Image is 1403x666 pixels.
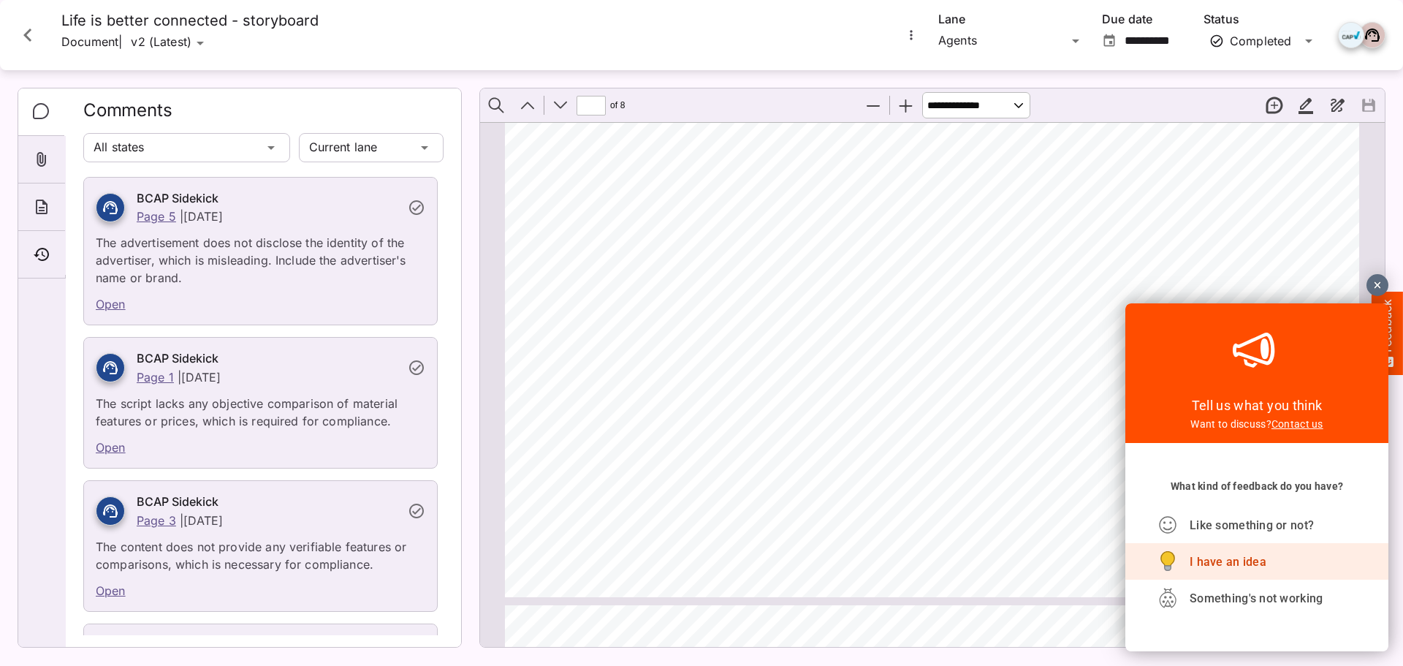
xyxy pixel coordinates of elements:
a: Page 5 [137,209,176,224]
h6: BCAP Sidekick [137,189,399,208]
p: [DATE] [183,513,223,528]
button: Close card [6,13,50,57]
a: Open [96,297,126,311]
span: | [118,34,122,50]
p: The content does not provide any verifiable features or comparisons, which is necessary for compl... [96,529,425,573]
span: Storyboard [820,344,1225,416]
p: The script lacks any objective comparison of material features or prices, which is required for c... [96,386,425,430]
span: of ⁨8⁩ [608,90,628,121]
div: Attachments [18,136,65,183]
div: Page ⁨6⁩ [498,116,1366,604]
button: Zoom Out [858,90,889,121]
span: L A N D S C A P E [896,433,1002,447]
span: 30” [677,344,802,416]
p: | [180,209,183,224]
div: Completed [1209,34,1296,48]
h4: Life is better connected - storyboard [61,12,319,30]
button: Draw [1322,90,1353,121]
button: Next Page [545,90,576,121]
iframe: Feedback Widget [1125,303,1388,651]
button: Highlight [1290,90,1321,121]
a: Open [96,440,126,455]
p: [DATE] [181,370,221,385]
h6: BCAP Sidekick [137,349,399,368]
button: More options for Life is better connected - storyboard [902,26,921,45]
p: [DATE] [183,209,223,224]
p: | [180,513,183,528]
h2: Comments [83,100,444,130]
div: Comments [18,88,66,136]
a: Open [96,583,126,598]
button: Find in Document [481,90,512,121]
p: | [178,370,181,385]
a: Page 1 [137,370,174,385]
div: Agents [938,29,1067,53]
div: Timeline [18,231,65,279]
div: About [18,183,65,231]
p: The advertisement does not disclose the identity of the advertiser, which is misleading. Include ... [96,225,425,287]
p: Document [61,30,118,56]
button: Open [1100,31,1119,50]
div: All states [83,133,262,162]
h6: BCAP Sidekick [137,493,399,512]
button: Zoom In [891,90,921,121]
a: Page 3 [137,513,176,528]
span: Storyboard [566,624,618,632]
button: Previous Page [512,90,543,121]
div: v2 (Latest) [131,33,191,54]
span: 30” Film | [522,624,565,632]
button: New thread [1259,90,1290,121]
div: Current lane [299,133,416,162]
